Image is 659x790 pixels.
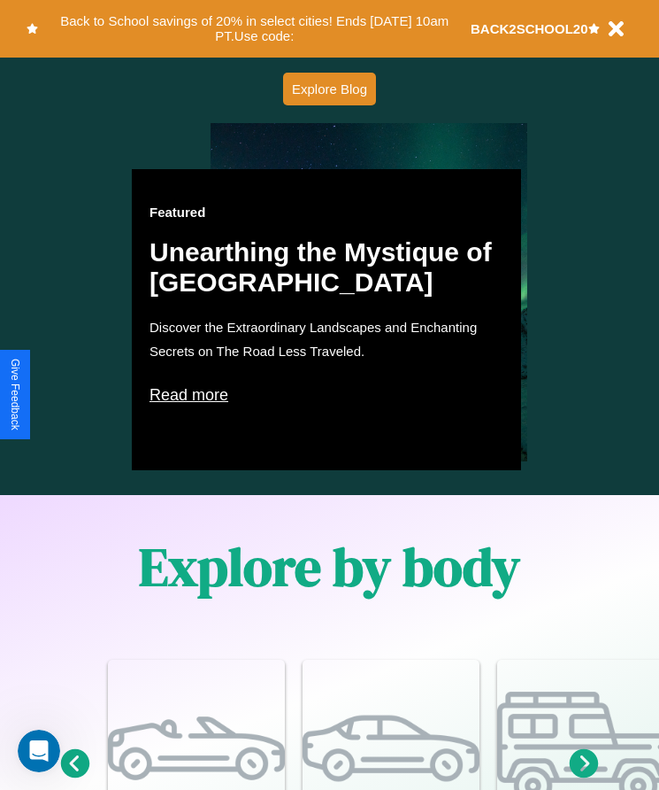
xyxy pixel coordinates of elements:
[18,730,60,772] iframe: Intercom live chat
[139,531,520,603] h1: Explore by body
[149,315,503,363] p: Discover the Extraordinary Landscapes and Enchanting Secrets on The Road Less Traveled.
[149,237,503,298] h2: Unearthing the Mystique of [GEOGRAPHIC_DATA]
[149,205,503,220] h3: Featured
[38,9,471,49] button: Back to School savings of 20% in select cities! Ends [DATE] 10am PT.Use code:
[283,73,376,105] button: Explore Blog
[9,359,21,430] div: Give Feedback
[149,381,503,409] p: Read more
[471,21,588,36] b: BACK2SCHOOL20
